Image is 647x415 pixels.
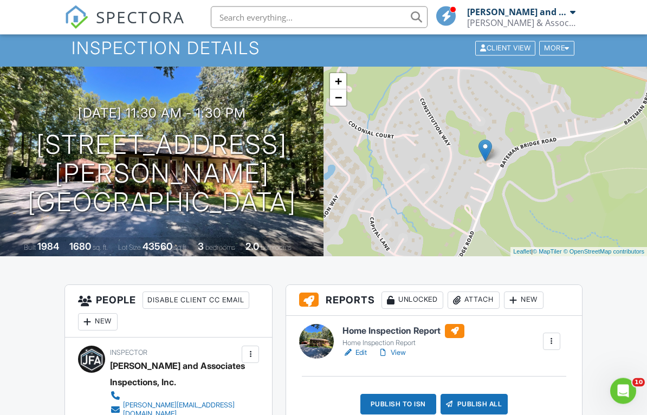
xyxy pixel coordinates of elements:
[330,74,346,90] a: Zoom in
[342,325,464,339] h6: Home Inspection Report
[467,17,575,28] div: J.F. & Associates Inspections, Inc.
[330,90,346,106] a: Zoom out
[245,241,259,252] div: 2.0
[211,7,428,28] input: Search everything...
[474,44,538,52] a: Client View
[110,349,147,357] span: Inspector
[174,244,187,252] span: sq.ft.
[632,378,645,387] span: 10
[17,131,306,217] h1: [STREET_ADDRESS][PERSON_NAME] [GEOGRAPHIC_DATA]
[78,106,246,121] h3: [DATE] 11:30 am - 1:30 pm
[342,339,464,348] div: Home Inspection Report
[610,378,636,404] iframe: Intercom live chat
[286,286,581,316] h3: Reports
[342,325,464,348] a: Home Inspection Report Home Inspection Report
[72,39,575,58] h1: Inspection Details
[110,358,248,391] div: [PERSON_NAME] and Associates Inspections, Inc.
[513,249,531,255] a: Leaflet
[118,244,141,252] span: Lot Size
[539,42,574,56] div: More
[360,394,436,415] div: Publish to ISN
[504,292,544,309] div: New
[96,5,185,28] span: SPECTORA
[467,7,567,17] div: [PERSON_NAME] and Associates Inspections, Inc.
[448,292,500,309] div: Attach
[65,286,272,338] h3: People
[381,292,443,309] div: Unlocked
[64,15,185,37] a: SPECTORA
[37,241,59,252] div: 1984
[564,249,644,255] a: © OpenStreetMap contributors
[441,394,508,415] div: Publish All
[261,244,292,252] span: bathrooms
[93,244,108,252] span: sq. ft.
[475,42,535,56] div: Client View
[143,292,249,309] div: Disable Client CC Email
[533,249,562,255] a: © MapTiler
[198,241,204,252] div: 3
[342,348,367,359] a: Edit
[378,348,406,359] a: View
[24,244,36,252] span: Built
[69,241,91,252] div: 1680
[78,314,118,331] div: New
[64,5,88,29] img: The Best Home Inspection Software - Spectora
[143,241,172,252] div: 43560
[205,244,235,252] span: bedrooms
[510,248,647,257] div: |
